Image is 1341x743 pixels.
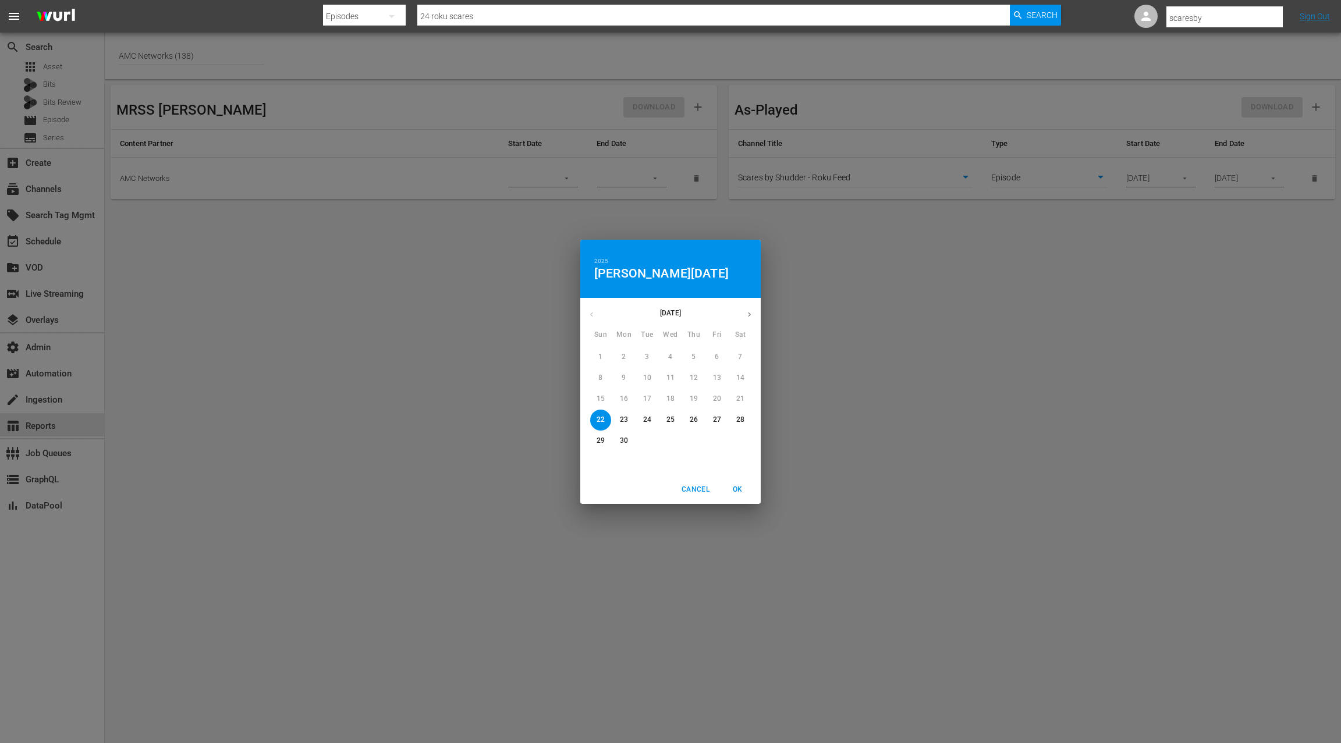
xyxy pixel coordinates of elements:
[660,329,681,341] span: Wed
[637,329,658,341] span: Tue
[613,431,634,452] button: 30
[603,308,738,318] p: [DATE]
[28,3,84,30] img: ans4CAIJ8jUAAAAAAAAAAAAAAAAAAAAAAAAgQb4GAAAAAAAAAAAAAAAAAAAAAAAAJMjXAAAAAAAAAAAAAAAAAAAAAAAAgAT5G...
[620,436,628,446] p: 30
[590,329,611,341] span: Sun
[660,410,681,431] button: 25
[719,480,756,499] button: OK
[707,329,728,341] span: Fri
[594,266,729,281] button: [PERSON_NAME][DATE]
[690,415,698,425] p: 26
[1300,12,1330,21] a: Sign Out
[713,415,721,425] p: 27
[590,431,611,452] button: 29
[620,415,628,425] p: 23
[723,484,751,496] span: OK
[637,410,658,431] button: 24
[730,410,751,431] button: 28
[613,329,634,341] span: Mon
[683,410,704,431] button: 26
[683,329,704,341] span: Thu
[590,410,611,431] button: 22
[666,415,675,425] p: 25
[677,480,714,499] button: Cancel
[1027,5,1058,26] span: Search
[7,9,21,23] span: menu
[643,415,651,425] p: 24
[613,410,634,431] button: 23
[736,415,744,425] p: 28
[594,256,608,266] button: 2025
[730,329,751,341] span: Sat
[597,415,605,425] p: 22
[597,436,605,446] p: 29
[682,484,709,496] span: Cancel
[707,410,728,431] button: 27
